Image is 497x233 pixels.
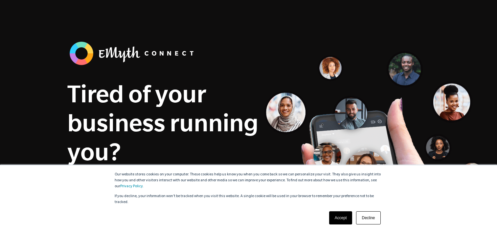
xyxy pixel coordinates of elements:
[67,79,259,166] h1: Tired of your business running you?
[356,211,380,224] a: Decline
[115,194,383,205] p: If you decline, your information won’t be tracked when you visit this website. A single cookie wi...
[67,39,199,67] img: banner_logo
[115,172,383,190] p: Our website stores cookies on your computer. These cookies help us know you when you come back so...
[329,211,352,224] a: Accept
[120,185,143,189] a: Privacy Policy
